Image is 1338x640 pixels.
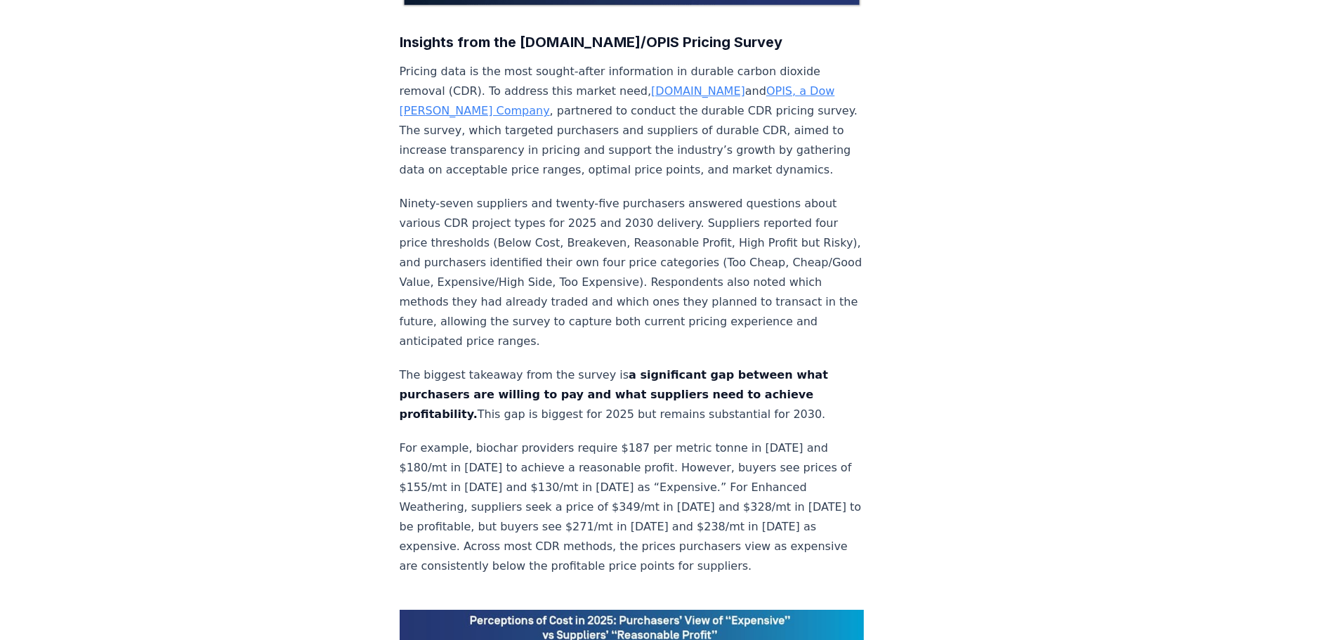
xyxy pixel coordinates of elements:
p: Ninety-seven suppliers and twenty-five purchasers answered questions about various CDR project ty... [400,194,865,351]
p: The biggest takeaway from the survey is This gap is biggest for 2025 but remains substantial for ... [400,365,865,424]
strong: a significant gap between what purchasers are willing to pay and what suppliers need to achieve p... [400,368,828,421]
p: For example, biochar providers require $187 per metric tonne in [DATE] and $180/mt in [DATE] to a... [400,438,865,576]
strong: Insights from the [DOMAIN_NAME]/OPIS Pricing Survey [400,34,782,51]
a: [DOMAIN_NAME] [651,84,745,98]
p: Pricing data is the most sought-after information in durable carbon dioxide removal (CDR). To add... [400,62,865,180]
